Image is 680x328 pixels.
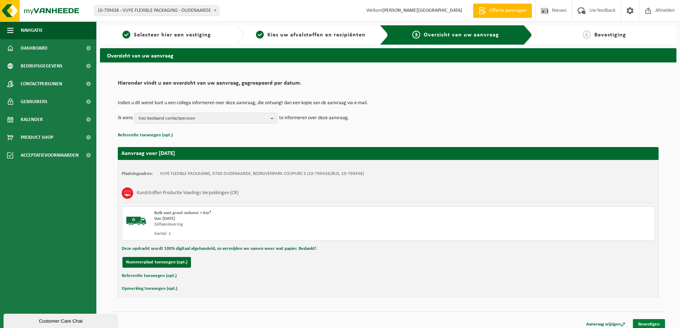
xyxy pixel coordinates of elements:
[256,31,264,39] span: 2
[583,31,591,39] span: 4
[154,231,417,237] div: Aantal: 1
[21,128,53,146] span: Product Shop
[473,4,532,18] a: Offerte aanvragen
[94,5,219,16] span: 10-799438 - VUYE FLEXIBLE PACKAGING - OUDENAARDE
[488,7,528,14] span: Offerte aanvragen
[21,111,43,128] span: Kalender
[154,222,417,227] div: Zelfaanlevering
[122,271,177,281] button: Referentie toevoegen (opt.)
[137,187,238,199] h3: Kunststoffen Productie Voedings Verpakkingen (CR)
[122,284,177,293] button: Opmerking toevoegen (opt.)
[118,131,173,140] button: Referentie toevoegen (opt.)
[21,21,43,39] span: Navigatie
[267,32,366,38] span: Kies uw afvalstoffen en recipiënten
[21,146,79,164] span: Acceptatievoorwaarden
[135,113,277,123] button: Kies bestaand contactpersoon
[118,80,659,90] h2: Hieronder vindt u een overzicht van uw aanvraag, gegroepeerd per datum.
[134,32,211,38] span: Selecteer hier een vestiging
[122,257,191,268] button: Nummerplaat toevoegen (opt.)
[248,31,374,39] a: 2Kies uw afvalstoffen en recipiënten
[424,32,499,38] span: Overzicht van uw aanvraag
[122,171,153,176] strong: Plaatsingsadres:
[154,216,175,221] strong: Van [DATE]
[21,39,47,57] span: Dashboard
[118,101,659,106] p: Indien u dit wenst kunt u een collega informeren over deze aanvraag, die ontvangt dan een kopie v...
[382,8,462,13] strong: [PERSON_NAME][GEOGRAPHIC_DATA]
[160,171,364,177] td: VUYE FLEXIBLE PACKAGING, 9700 OUDENAARDE, BEDRIJVENPARK COUPURE 3 (10-799438/BUS, 10-799438)
[21,75,62,93] span: Contactpersonen
[279,113,349,123] p: te informeren over deze aanvraag.
[121,151,175,156] strong: Aanvraag voor [DATE]
[122,244,316,253] button: Deze opdracht wordt 100% digitaal afgehandeld, zo vermijden we samen weer wat papier. Bedankt!
[126,210,147,232] img: BL-SO-LV.png
[100,48,676,62] h2: Overzicht van uw aanvraag
[154,211,211,215] span: Bulk vast groot volume > 6m³
[118,113,133,123] p: Ik wens
[4,312,119,328] iframe: chat widget
[412,31,420,39] span: 3
[122,31,130,39] span: 1
[594,32,626,38] span: Bevestiging
[104,31,230,39] a: 1Selecteer hier een vestiging
[21,93,47,111] span: Gebruikers
[95,6,219,16] span: 10-799438 - VUYE FLEXIBLE PACKAGING - OUDENAARDE
[138,113,268,124] span: Kies bestaand contactpersoon
[21,57,62,75] span: Bedrijfsgegevens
